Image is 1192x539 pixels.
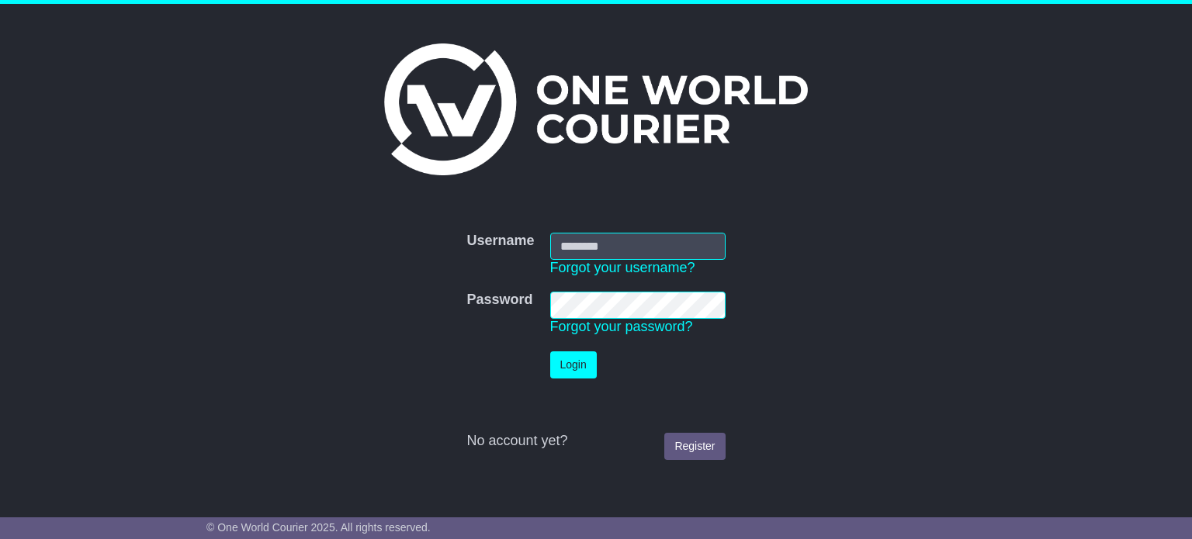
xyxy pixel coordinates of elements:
[466,433,725,450] div: No account yet?
[550,260,695,275] a: Forgot your username?
[550,351,597,378] button: Login
[664,433,725,460] a: Register
[384,43,808,175] img: One World
[206,521,431,534] span: © One World Courier 2025. All rights reserved.
[466,233,534,250] label: Username
[550,319,693,334] a: Forgot your password?
[466,292,532,309] label: Password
